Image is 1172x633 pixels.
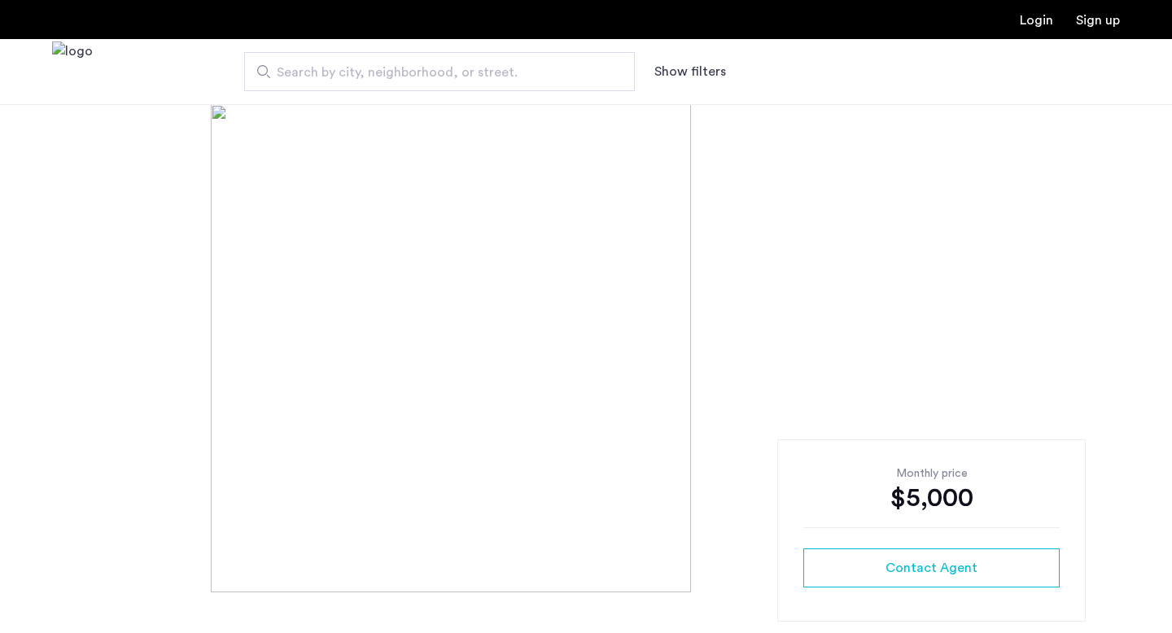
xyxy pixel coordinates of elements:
div: $5,000 [803,482,1060,514]
div: Monthly price [803,465,1060,482]
a: Login [1020,14,1053,27]
a: Registration [1076,14,1120,27]
a: Cazamio Logo [52,41,93,103]
button: Show or hide filters [654,62,726,81]
span: Contact Agent [886,558,977,578]
img: logo [52,41,93,103]
img: [object%20Object] [211,104,961,592]
input: Apartment Search [244,52,635,91]
span: Search by city, neighborhood, or street. [277,63,589,82]
button: button [803,548,1060,587]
